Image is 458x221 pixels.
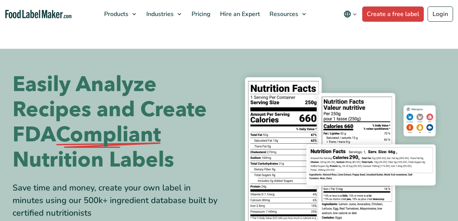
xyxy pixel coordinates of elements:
[338,6,362,22] button: Change language
[56,122,161,147] span: Compliant
[13,72,223,173] h1: Easily Analyze Recipes and Create FDA Nutrition Labels
[5,10,71,19] a: Food Label Maker homepage
[362,6,424,22] a: Create a free label
[189,10,211,18] span: Pricing
[13,182,223,219] div: Save time and money, create your own label in minutes using our 500k+ ingredient database built b...
[144,10,174,18] span: Industries
[428,6,453,22] a: Login
[102,10,129,18] span: Products
[267,10,299,18] span: Resources
[218,10,261,18] span: Hire an Expert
